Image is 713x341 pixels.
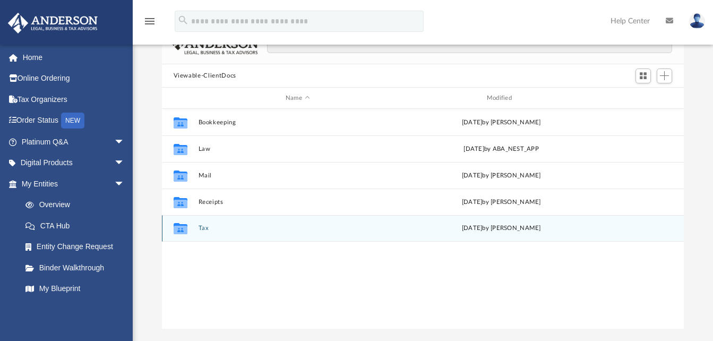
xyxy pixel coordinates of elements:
button: Add [657,69,673,83]
span: arrow_drop_down [114,173,135,195]
div: Name [197,93,397,103]
a: Tax Organizers [7,89,141,110]
a: My Entitiesarrow_drop_down [7,173,141,194]
div: id [605,93,680,103]
i: search [177,14,189,26]
div: [DATE] by [PERSON_NAME] [402,171,601,181]
span: arrow_drop_down [114,152,135,174]
a: Platinum Q&Aarrow_drop_down [7,131,141,152]
a: CTA Hub [15,215,141,236]
a: Online Ordering [7,68,141,89]
div: id [166,93,193,103]
div: [DATE] by ABA_NEST_APP [402,144,601,154]
img: User Pic [689,13,705,29]
a: Tax Due Dates [15,299,141,320]
a: Home [7,47,141,68]
a: My Blueprint [15,278,135,300]
button: Switch to Grid View [635,69,651,83]
button: Tax [198,225,397,232]
div: [DATE] by [PERSON_NAME] [402,224,601,233]
button: Viewable-ClientDocs [174,71,236,81]
a: Entity Change Request [15,236,141,258]
button: Receipts [198,199,397,206]
div: Modified [401,93,600,103]
a: menu [143,20,156,28]
button: Mail [198,172,397,179]
a: Order StatusNEW [7,110,141,132]
img: Anderson Advisors Platinum Portal [5,13,101,33]
a: Binder Walkthrough [15,257,141,278]
div: [DATE] by [PERSON_NAME] [402,118,601,127]
a: Overview [15,194,141,216]
div: [DATE] by [PERSON_NAME] [402,198,601,207]
div: NEW [61,113,84,129]
a: Digital Productsarrow_drop_down [7,152,141,174]
button: Law [198,146,397,152]
span: arrow_drop_down [114,131,135,153]
i: menu [143,15,156,28]
button: Bookkeeping [198,119,397,126]
div: grid [162,109,684,329]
